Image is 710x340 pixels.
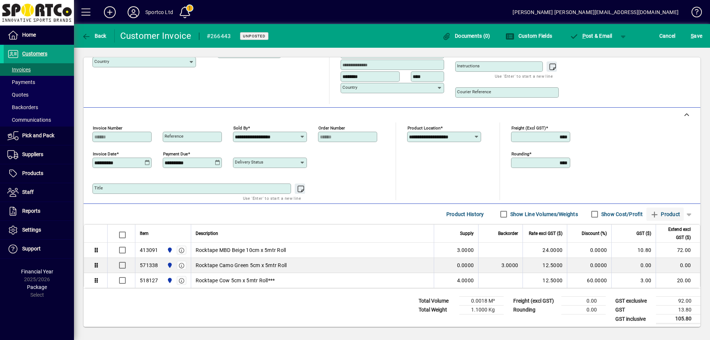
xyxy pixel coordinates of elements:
span: Product [650,208,680,220]
span: Rocktape MBD Beige 10cm x 5mtr Roll [196,246,286,254]
a: Knowledge Base [686,1,701,26]
span: Custom Fields [506,33,552,39]
span: Sportco Ltd Warehouse [165,261,173,269]
mat-label: Product location [408,125,440,131]
a: Settings [4,221,74,239]
button: Custom Fields [504,29,554,43]
button: Add [98,6,122,19]
td: 0.0018 M³ [459,297,504,306]
button: Product History [443,208,487,221]
span: Quotes [7,92,28,98]
span: Sportco Ltd Warehouse [165,276,173,285]
span: Product History [446,208,484,220]
span: Cancel [659,30,676,42]
td: GST [612,306,656,314]
span: Backorders [7,104,38,110]
span: Settings [22,227,41,233]
div: 413091 [140,246,158,254]
a: Backorders [4,101,74,114]
span: Suppliers [22,151,43,157]
td: Total Weight [415,306,459,314]
button: Profile [122,6,145,19]
button: Documents (0) [440,29,492,43]
button: Back [80,29,108,43]
a: Payments [4,76,74,88]
a: Reports [4,202,74,221]
mat-hint: Use 'Enter' to start a new line [243,194,301,202]
span: GST ($) [636,229,651,238]
span: Rate excl GST ($) [529,229,562,238]
mat-label: Sold by [233,125,248,131]
button: Product [646,208,684,221]
td: 3.00 [611,273,656,288]
span: 3.0000 [501,262,518,269]
td: 0.00 [656,258,700,273]
td: 0.0000 [567,258,611,273]
span: Payments [7,79,35,85]
span: Staff [22,189,34,195]
td: 105.80 [656,314,700,324]
app-page-header-button: Back [74,29,115,43]
td: 10.80 [611,243,656,258]
mat-label: Rounding [511,151,529,156]
span: Reports [22,208,40,214]
td: GST exclusive [612,297,656,306]
span: Rocktape Camo Green 5cm x 5mtr Roll [196,262,287,269]
td: 0.00 [561,297,606,306]
td: 0.00 [611,258,656,273]
div: 571338 [140,262,158,269]
div: 12.5000 [527,277,562,284]
a: Products [4,164,74,183]
span: Rocktape Cow 5cm x 5mtr Roll*** [196,277,275,284]
span: Products [22,170,43,176]
button: Post & Email [566,29,616,43]
label: Show Line Volumes/Weights [509,211,578,218]
td: 13.80 [656,306,700,314]
span: Back [82,33,106,39]
span: Support [22,246,41,252]
a: Invoices [4,63,74,76]
span: P [582,33,586,39]
td: 0.0000 [567,243,611,258]
span: Sportco Ltd Warehouse [165,246,173,254]
span: Communications [7,117,51,123]
a: Suppliers [4,145,74,164]
button: Save [689,29,704,43]
a: Home [4,26,74,44]
span: 3.0000 [457,246,474,254]
mat-label: Invoice number [93,125,122,131]
mat-label: Title [94,185,103,191]
label: Show Cost/Profit [600,211,643,218]
span: Item [140,229,149,238]
td: Rounding [510,306,561,314]
a: Support [4,240,74,258]
span: Invoices [7,67,31,73]
td: 60.0000 [567,273,611,288]
div: [PERSON_NAME] [PERSON_NAME][EMAIL_ADDRESS][DOMAIN_NAME] [513,6,679,18]
a: Quotes [4,88,74,101]
span: S [691,33,694,39]
span: 4.0000 [457,277,474,284]
td: 0.00 [561,306,606,314]
span: Extend excl GST ($) [660,225,691,242]
mat-hint: Use 'Enter' to start a new line [495,72,553,80]
span: ave [691,30,702,42]
a: Communications [4,114,74,126]
mat-label: Reference [165,134,183,139]
a: Staff [4,183,74,202]
mat-label: Order number [318,125,345,131]
td: 92.00 [656,297,700,306]
span: Backorder [498,229,518,238]
td: 20.00 [656,273,700,288]
div: 518127 [140,277,158,284]
mat-label: Courier Reference [457,89,491,94]
span: 0.0000 [457,262,474,269]
td: 1.1000 Kg [459,306,504,314]
div: #266443 [207,30,231,42]
span: Financial Year [21,269,53,275]
button: Cancel [657,29,677,43]
span: Discount (%) [582,229,607,238]
mat-label: Payment due [163,151,188,156]
td: Total Volume [415,297,459,306]
span: Unposted [243,34,266,38]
